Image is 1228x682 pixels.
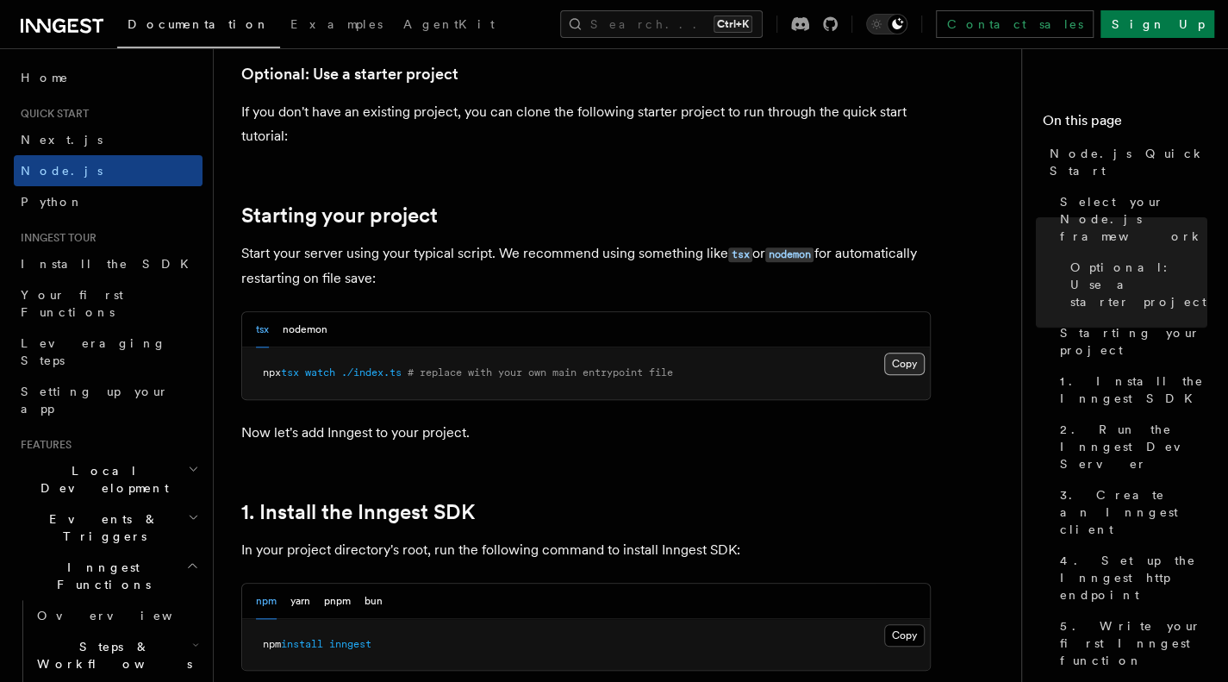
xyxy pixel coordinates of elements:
span: Your first Functions [21,288,123,319]
span: Documentation [128,17,270,31]
a: Documentation [117,5,280,48]
button: pnpm [324,584,351,619]
a: Starting your project [1053,317,1207,366]
span: Optional: Use a starter project [1070,259,1207,310]
a: 2. Run the Inngest Dev Server [1053,414,1207,479]
span: Events & Triggers [14,510,188,545]
button: Copy [884,353,925,375]
span: tsx [281,366,299,379]
span: watch [305,366,335,379]
span: Leveraging Steps [21,336,166,367]
a: tsx [728,245,752,261]
button: Local Development [14,455,203,504]
span: AgentKit [403,17,495,31]
span: Starting your project [1060,324,1207,359]
button: Toggle dark mode [866,14,907,34]
span: 5. Write your first Inngest function [1060,617,1207,669]
a: Starting your project [241,203,438,228]
span: Setting up your app [21,385,169,416]
button: Events & Triggers [14,504,203,552]
a: Node.js [14,155,203,186]
a: Your first Functions [14,279,203,328]
a: 3. Create an Inngest client [1053,479,1207,545]
button: Copy [884,624,925,647]
a: Optional: Use a starter project [241,62,458,86]
a: Next.js [14,124,203,155]
a: 1. Install the Inngest SDK [1053,366,1207,414]
button: Inngest Functions [14,552,203,600]
button: nodemon [283,312,327,347]
span: ./index.ts [341,366,402,379]
span: Local Development [14,462,188,497]
span: Overview [37,609,215,623]
span: Install the SDK [21,257,199,271]
a: Sign Up [1100,10,1214,38]
span: Inngest Functions [14,559,186,593]
span: Quick start [14,107,89,121]
button: tsx [256,312,269,347]
span: Node.js Quick Start [1050,145,1207,179]
button: Search...Ctrl+K [560,10,763,38]
a: Python [14,186,203,217]
span: Python [21,195,84,209]
button: bun [365,584,383,619]
span: 4. Set up the Inngest http endpoint [1060,552,1207,604]
span: Features [14,438,72,452]
button: yarn [290,584,310,619]
a: Setting up your app [14,376,203,424]
span: Inngest tour [14,231,97,245]
a: Overview [30,600,203,631]
h4: On this page [1043,110,1207,138]
code: nodemon [765,247,813,262]
a: 5. Write your first Inngest function [1053,610,1207,676]
span: install [281,638,323,650]
a: Optional: Use a starter project [1063,252,1207,317]
a: Home [14,62,203,93]
span: Examples [290,17,383,31]
span: Steps & Workflows [30,638,192,673]
p: Start your server using your typical script. We recommend using something like or for automatical... [241,241,931,291]
kbd: Ctrl+K [714,16,752,33]
a: Node.js Quick Start [1043,138,1207,186]
span: Home [21,69,69,86]
a: Install the SDK [14,248,203,279]
span: Next.js [21,133,103,147]
span: Node.js [21,164,103,178]
span: 1. Install the Inngest SDK [1060,372,1207,407]
a: AgentKit [393,5,505,47]
span: npx [263,366,281,379]
a: nodemon [765,245,813,261]
code: tsx [728,247,752,262]
a: Select your Node.js framework [1053,186,1207,252]
button: npm [256,584,277,619]
span: # replace with your own main entrypoint file [408,366,673,379]
a: Examples [280,5,393,47]
button: Steps & Workflows [30,631,203,679]
a: 4. Set up the Inngest http endpoint [1053,545,1207,610]
a: Leveraging Steps [14,328,203,376]
span: inngest [329,638,371,650]
p: Now let's add Inngest to your project. [241,421,931,445]
a: 1. Install the Inngest SDK [241,500,475,524]
span: 3. Create an Inngest client [1060,486,1207,538]
span: 2. Run the Inngest Dev Server [1060,421,1207,472]
p: In your project directory's root, run the following command to install Inngest SDK: [241,538,931,562]
p: If you don't have an existing project, you can clone the following starter project to run through... [241,100,931,148]
span: Select your Node.js framework [1060,193,1207,245]
a: Contact sales [936,10,1094,38]
span: npm [263,638,281,650]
